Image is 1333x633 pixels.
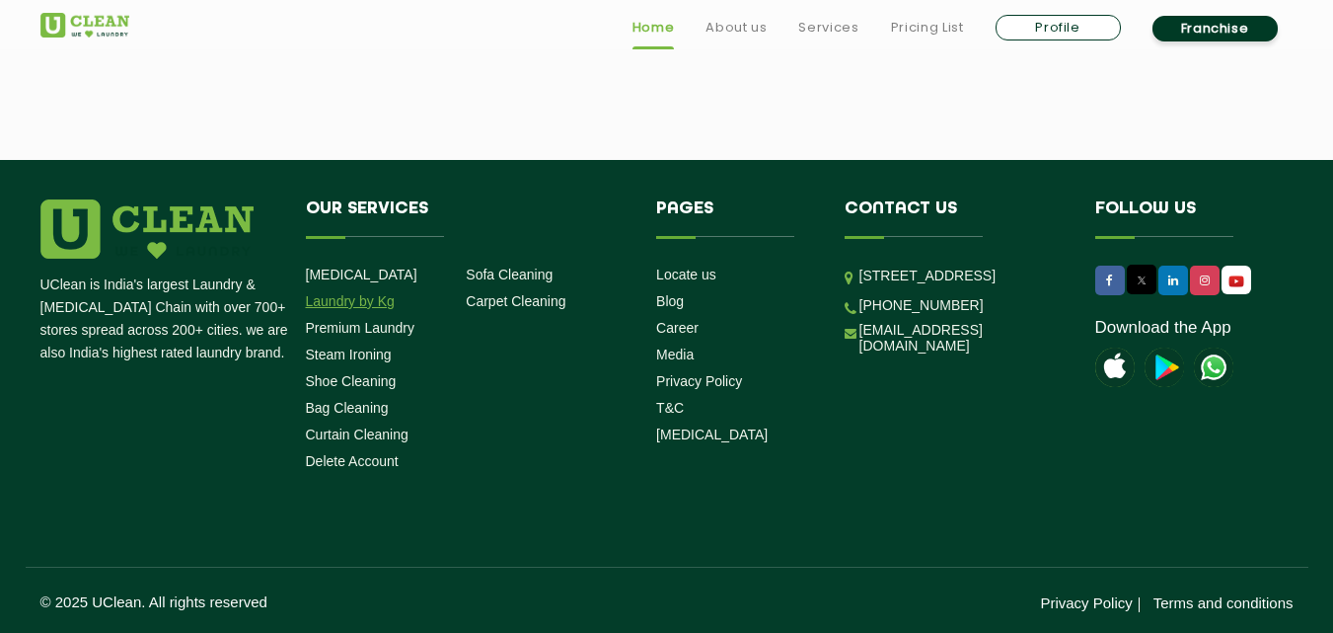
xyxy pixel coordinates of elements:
img: UClean Laundry and Dry Cleaning [1223,271,1249,291]
a: Premium Laundry [306,320,415,336]
a: Delete Account [306,453,399,469]
a: Media [656,347,694,362]
a: Download the App [1095,318,1231,338]
a: [MEDICAL_DATA] [306,267,417,282]
a: Home [632,16,675,40]
a: About us [705,16,767,40]
img: logo.png [40,199,254,259]
a: [EMAIL_ADDRESS][DOMAIN_NAME] [859,322,1066,354]
p: © 2025 UClean. All rights reserved [40,593,667,610]
h4: Pages [656,199,815,237]
p: UClean is India's largest Laundry & [MEDICAL_DATA] Chain with over 700+ stores spread across 200+... [40,274,291,364]
a: Career [656,320,699,336]
a: Profile [996,15,1121,40]
a: Carpet Cleaning [466,293,565,309]
a: Curtain Cleaning [306,427,408,442]
a: Terms and conditions [1153,594,1294,611]
a: Sofa Cleaning [466,267,553,282]
h4: Follow us [1095,199,1269,237]
a: Steam Ironing [306,347,392,362]
a: [MEDICAL_DATA] [656,427,768,442]
p: [STREET_ADDRESS] [859,265,1066,287]
a: Shoe Cleaning [306,373,397,389]
a: Franchise [1152,16,1278,41]
a: Bag Cleaning [306,400,389,416]
h4: Contact us [845,199,1066,237]
a: Services [798,16,858,40]
img: playstoreicon.png [1145,348,1184,387]
a: Privacy Policy [1040,594,1132,611]
a: Pricing List [891,16,964,40]
a: Blog [656,293,684,309]
a: T&C [656,400,684,416]
img: UClean Laundry and Dry Cleaning [40,13,129,38]
img: UClean Laundry and Dry Cleaning [1194,348,1233,387]
a: [PHONE_NUMBER] [859,297,984,313]
a: Locate us [656,267,716,282]
a: Privacy Policy [656,373,742,389]
img: apple-icon.png [1095,348,1135,387]
h4: Our Services [306,199,628,237]
a: Laundry by Kg [306,293,395,309]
